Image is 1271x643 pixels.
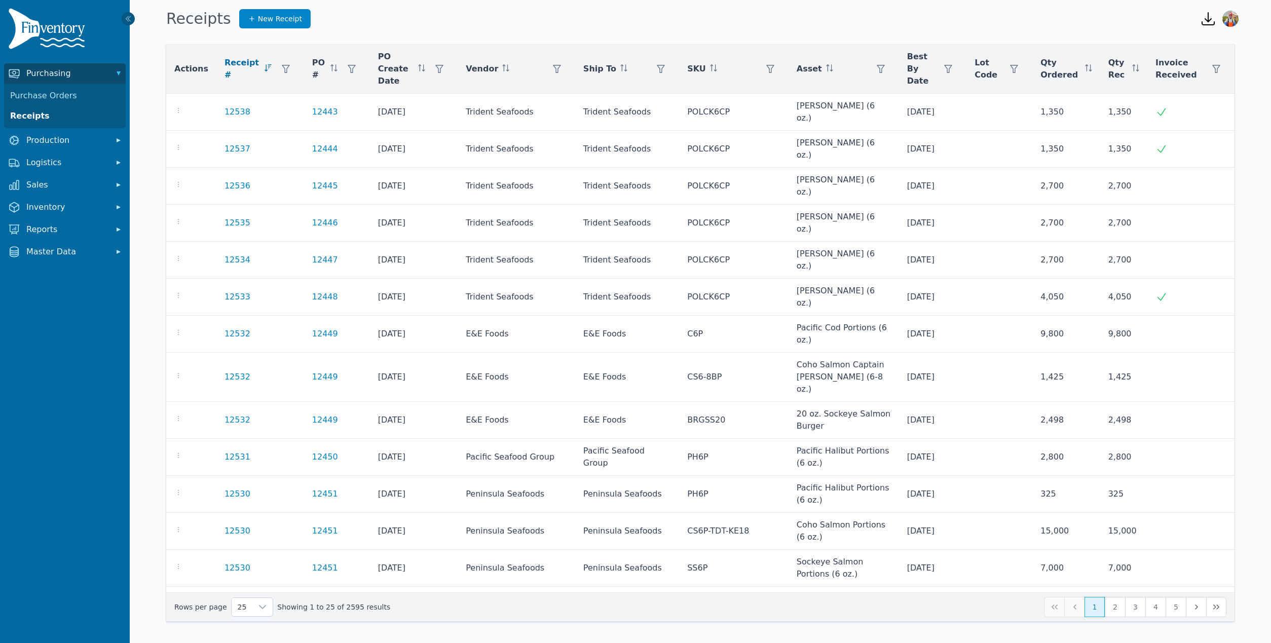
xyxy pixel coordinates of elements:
[575,587,679,612] td: Peninsula Seafoods
[679,94,789,131] td: POLCK6CP
[1040,57,1080,81] span: Qty Ordered
[225,525,250,537] a: 12530
[1186,597,1206,617] button: Next Page
[225,180,250,192] a: 12536
[4,175,126,195] button: Sales
[899,205,966,242] td: [DATE]
[1100,316,1147,353] td: 9,800
[789,476,899,513] td: Pacific Halibut Portions (6 oz.)
[6,106,124,126] a: Receipts
[1032,94,1100,131] td: 1,350
[312,371,338,383] a: 12449
[225,328,250,340] a: 12532
[225,451,250,463] a: 12531
[458,94,575,131] td: Trident Seafoods
[466,63,498,75] span: Vendor
[679,205,789,242] td: POLCK6CP
[370,242,458,279] td: [DATE]
[312,328,338,340] a: 12449
[789,402,899,439] td: 20 oz. Sockeye Salmon Burger
[4,242,126,262] button: Master Data
[225,414,250,426] a: 12532
[1100,476,1147,513] td: 325
[1032,168,1100,205] td: 2,700
[797,63,822,75] span: Asset
[575,353,679,402] td: E&E Foods
[899,353,966,402] td: [DATE]
[1166,597,1186,617] button: Page 5
[899,402,966,439] td: [DATE]
[8,8,89,53] img: Finventory
[26,246,107,258] span: Master Data
[899,94,966,131] td: [DATE]
[26,67,107,80] span: Purchasing
[899,513,966,550] td: [DATE]
[789,550,899,587] td: Sockeye Salmon Portions (6 oz.)
[1032,316,1100,353] td: 9,800
[458,439,575,476] td: Pacific Seafood Group
[1032,439,1100,476] td: 2,800
[575,279,679,316] td: Trident Seafoods
[458,550,575,587] td: Peninsula Seafoods
[899,131,966,168] td: [DATE]
[370,439,458,476] td: [DATE]
[370,94,458,131] td: [DATE]
[789,131,899,168] td: [PERSON_NAME] (6 oz.)
[225,143,250,155] a: 12537
[1032,402,1100,439] td: 2,498
[225,106,250,118] a: 12538
[575,205,679,242] td: Trident Seafoods
[679,353,789,402] td: CS6-8BP
[679,550,789,587] td: SS6P
[679,131,789,168] td: POLCK6CP
[1222,11,1239,27] img: Sera Wheeler
[225,291,250,303] a: 12533
[575,316,679,353] td: E&E Foods
[679,279,789,316] td: POLCK6CP
[26,223,107,236] span: Reports
[1085,597,1105,617] button: Page 1
[583,63,616,75] span: Ship To
[679,316,789,353] td: C6P
[258,14,302,24] span: New Receipt
[370,353,458,402] td: [DATE]
[225,57,260,81] span: Receipt #
[239,9,311,28] a: New Receipt
[458,168,575,205] td: Trident Seafoods
[312,254,338,266] a: 12447
[687,63,706,75] span: SKU
[679,402,789,439] td: BRGSS20
[1032,587,1100,612] td: 500
[679,168,789,205] td: POLCK6CP
[458,402,575,439] td: E&E Foods
[975,57,1000,81] span: Lot Code
[789,513,899,550] td: Coho Salmon Portions (6 oz.)
[458,242,575,279] td: Trident Seafoods
[458,476,575,513] td: Peninsula Seafoods
[575,402,679,439] td: E&E Foods
[312,180,338,192] a: 12445
[1100,279,1147,316] td: 4,050
[458,279,575,316] td: Trident Seafoods
[575,550,679,587] td: Peninsula Seafoods
[232,598,253,616] span: Rows per page
[378,51,414,87] span: PO Create Date
[277,602,390,612] span: Showing 1 to 25 of 2595 results
[370,587,458,612] td: [DATE]
[575,94,679,131] td: Trident Seafoods
[312,525,338,537] a: 12451
[370,513,458,550] td: [DATE]
[575,476,679,513] td: Peninsula Seafoods
[1125,597,1145,617] button: Page 3
[1032,476,1100,513] td: 325
[789,439,899,476] td: Pacific Halibut Portions (6 oz.)
[789,168,899,205] td: [PERSON_NAME] (6 oz.)
[679,587,789,612] td: RM-HALIBUTCHEEKS
[4,219,126,240] button: Reports
[789,353,899,402] td: Coho Salmon Captain [PERSON_NAME] (6-8 oz.)
[899,168,966,205] td: [DATE]
[312,451,338,463] a: 12450
[26,179,107,191] span: Sales
[789,316,899,353] td: Pacific Cod Portions (6 oz.)
[1105,597,1125,617] button: Page 2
